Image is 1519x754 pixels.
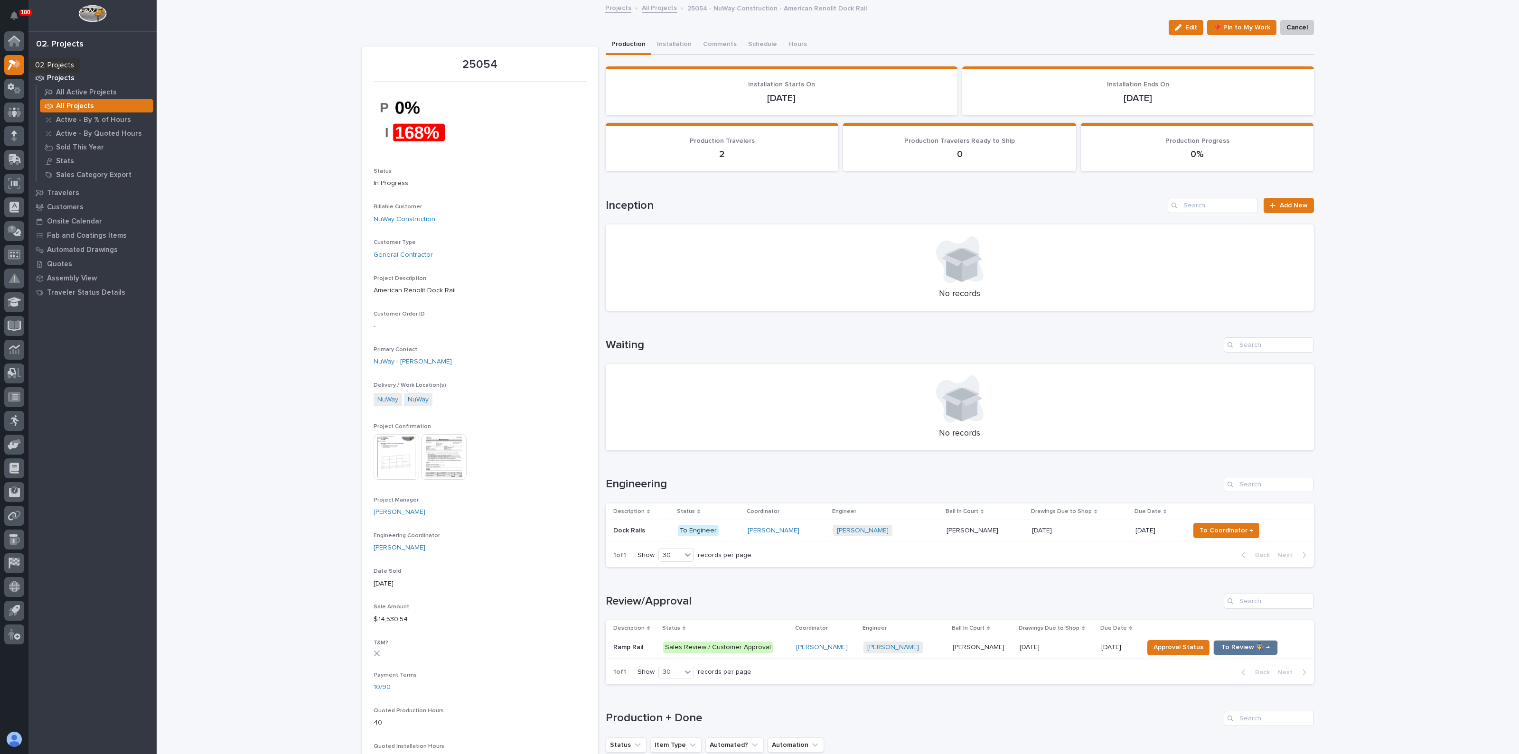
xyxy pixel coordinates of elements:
[374,672,417,678] span: Payment Terms
[56,116,131,124] p: Active - By % of Hours
[1100,623,1127,633] p: Due Date
[1274,551,1314,559] button: Next
[374,286,587,296] p: American Renolit Dock Rail
[687,2,867,13] p: 25054 - NuWay Construction - American Renolit Dock Rail
[748,527,799,535] a: [PERSON_NAME]
[974,93,1303,104] p: [DATE]
[1221,642,1270,653] span: To Review 👨‍🏭 →
[78,5,106,22] img: Workspace Logo
[1249,668,1270,677] span: Back
[659,667,682,677] div: 30
[617,289,1303,299] p: No records
[374,507,425,517] a: [PERSON_NAME]
[606,477,1220,491] h1: Engineering
[1165,138,1229,144] span: Production Progress
[1031,506,1092,517] p: Drawings Due to Shop
[37,99,157,112] a: All Projects
[374,357,452,367] a: NuWay - [PERSON_NAME]
[374,321,587,331] p: -
[1185,23,1197,32] span: Edit
[698,551,751,559] p: records per page
[642,2,677,13] a: All Projects
[374,58,587,72] p: 25054
[28,71,157,85] a: Projects
[36,39,84,50] div: 02. Projects
[374,214,435,224] a: NuWay Construction
[374,250,433,260] a: General Contractor
[12,11,24,27] div: Notifications100
[374,682,391,692] a: 10/90
[1264,198,1313,213] a: Add New
[1280,202,1308,209] span: Add New
[606,199,1164,213] h1: Inception
[47,74,75,83] p: Projects
[742,35,783,55] button: Schedule
[374,543,425,553] a: [PERSON_NAME]
[37,127,157,140] a: Active - By Quoted Hours
[617,93,946,104] p: [DATE]
[705,737,764,753] button: Automated?
[1213,640,1278,655] button: To Review 👨‍🏭 →
[4,729,24,749] button: users-avatar
[47,217,102,226] p: Onsite Calendar
[606,661,634,684] p: 1 of 1
[28,242,157,257] a: Automated Drawings
[1234,551,1274,559] button: Back
[1101,643,1136,652] p: [DATE]
[1286,22,1308,33] span: Cancel
[1019,623,1079,633] p: Drawings Due to Shop
[37,85,157,99] a: All Active Projects
[662,623,680,633] p: Status
[697,35,742,55] button: Comments
[946,506,978,517] p: Ball In Court
[374,718,587,728] p: 40
[374,424,431,429] span: Project Confirmation
[952,623,985,633] p: Ball In Court
[606,595,1220,608] h1: Review/Approval
[374,87,445,153] img: noyl_HAkXrvSwkY2ZYwcLl3DjnAodqXQ7ULe15_g780
[37,140,157,154] a: Sold This Year
[1224,711,1314,726] input: Search
[1169,20,1203,35] button: Edit
[1280,20,1314,35] button: Cancel
[56,171,131,179] p: Sales Category Export
[37,168,157,181] a: Sales Category Export
[613,642,645,652] p: Ramp Rail
[1224,594,1314,609] div: Search
[28,285,157,299] a: Traveler Status Details
[617,428,1303,439] p: No records
[606,35,651,55] button: Production
[783,35,813,55] button: Hours
[37,154,157,168] a: Stats
[1224,337,1314,353] input: Search
[659,550,682,560] div: 30
[650,737,702,753] button: Item Type
[1107,81,1169,88] span: Installation Ends On
[606,711,1220,725] h1: Production + Done
[1020,642,1041,652] p: [DATE]
[947,525,1000,535] p: [PERSON_NAME]
[47,260,72,269] p: Quotes
[837,527,889,535] a: [PERSON_NAME]
[1092,149,1303,160] p: 0%
[690,138,755,144] span: Production Travelers
[28,228,157,242] a: Fab and Coatings Items
[1153,642,1203,653] span: Approval Status
[677,506,695,517] p: Status
[1224,477,1314,492] input: Search
[374,604,409,610] span: Sale Amount
[374,204,422,210] span: Billable Customer
[374,533,440,539] span: Engineering Coordinator
[1234,668,1274,677] button: Back
[374,497,419,503] span: Project Manager
[374,276,426,281] span: Project Description
[374,178,587,188] p: In Progress
[796,643,848,652] a: [PERSON_NAME]
[606,338,1220,352] h1: Waiting
[47,232,127,240] p: Fab and Coatings Items
[1277,668,1298,677] span: Next
[854,149,1065,160] p: 0
[1200,525,1253,536] span: To Coordinator →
